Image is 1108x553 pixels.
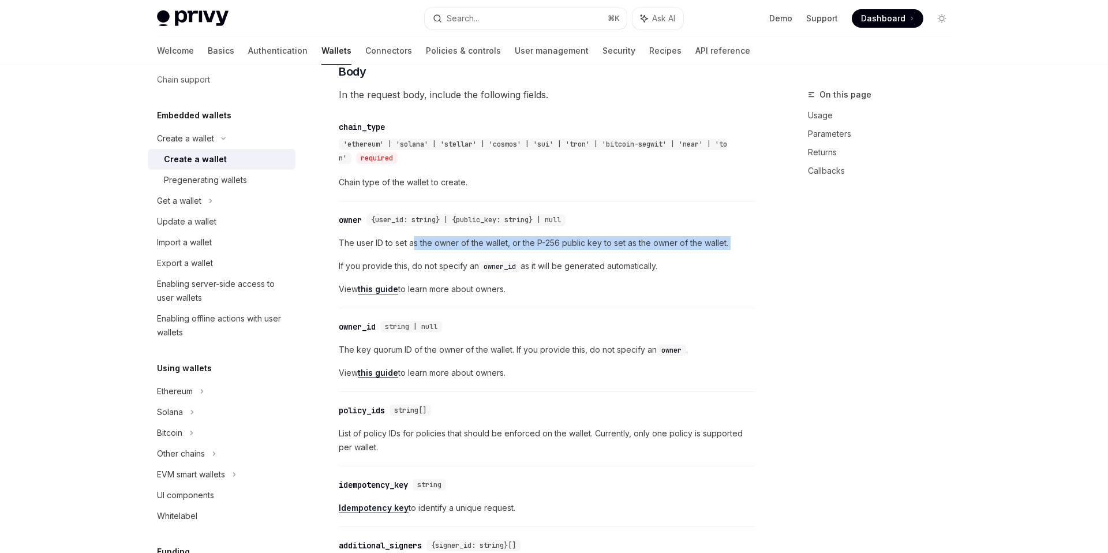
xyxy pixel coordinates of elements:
div: Ethereum [157,384,193,398]
a: Returns [808,143,960,162]
button: Search...⌘K [425,8,627,29]
a: Enabling offline actions with user wallets [148,308,295,343]
a: Idempotency key [339,503,409,513]
div: Pregenerating wallets [164,173,247,187]
a: Policies & controls [426,37,501,65]
button: Ask AI [632,8,683,29]
div: policy_ids [339,405,385,416]
div: Create a wallet [157,132,214,145]
a: Usage [808,106,960,125]
span: The key quorum ID of the owner of the wallet. If you provide this, do not specify an . [339,343,755,357]
div: required [356,152,398,164]
div: Enabling server-side access to user wallets [157,277,289,305]
span: Body [339,63,366,80]
div: Get a wallet [157,194,201,208]
span: Dashboard [861,13,905,24]
a: Import a wallet [148,232,295,253]
span: The user ID to set as the owner of the wallet, or the P-256 public key to set as the owner of the... [339,236,755,250]
div: UI components [157,488,214,502]
div: Bitcoin [157,426,182,440]
a: Connectors [365,37,412,65]
div: owner [339,214,362,226]
img: light logo [157,10,229,27]
span: List of policy IDs for policies that should be enforced on the wallet. Currently, only one policy... [339,427,755,454]
a: Support [806,13,838,24]
a: Enabling server-side access to user wallets [148,274,295,308]
a: Export a wallet [148,253,295,274]
span: string [417,480,441,490]
a: Demo [769,13,792,24]
div: owner_id [339,321,376,332]
span: 'ethereum' | 'solana' | 'stellar' | 'cosmos' | 'sui' | 'tron' | 'bitcoin-segwit' | 'near' | 'ton' [339,140,727,163]
a: Recipes [649,37,682,65]
code: owner_id [479,261,521,272]
span: View to learn more about owners. [339,366,755,380]
span: In the request body, include the following fields. [339,87,755,103]
span: View to learn more about owners. [339,282,755,296]
div: Export a wallet [157,256,213,270]
a: Pregenerating wallets [148,170,295,190]
div: Update a wallet [157,215,216,229]
a: Dashboard [852,9,923,28]
span: ⌘ K [608,14,620,23]
a: UI components [148,485,295,506]
div: Import a wallet [157,236,212,249]
div: idempotency_key [339,479,408,491]
a: Update a wallet [148,211,295,232]
div: Other chains [157,447,205,461]
a: Welcome [157,37,194,65]
a: Basics [208,37,234,65]
span: On this page [819,88,871,102]
a: Parameters [808,125,960,143]
span: Ask AI [652,13,675,24]
span: If you provide this, do not specify an as it will be generated automatically. [339,259,755,273]
div: Search... [447,12,479,25]
a: Security [602,37,635,65]
span: Chain type of the wallet to create. [339,175,755,189]
span: to identify a unique request. [339,501,755,515]
div: Create a wallet [164,152,227,166]
div: Whitelabel [157,509,197,523]
a: User management [515,37,589,65]
button: Toggle dark mode [933,9,951,28]
a: Wallets [321,37,351,65]
a: Create a wallet [148,149,295,170]
span: string | null [385,322,437,331]
div: chain_type [339,121,385,133]
a: Whitelabel [148,506,295,526]
div: Solana [157,405,183,419]
a: Authentication [248,37,308,65]
div: EVM smart wallets [157,468,225,481]
h5: Embedded wallets [157,109,231,122]
a: this guide [358,368,398,378]
span: {user_id: string} | {public_key: string} | null [371,215,561,225]
div: additional_signers [339,540,422,551]
div: Enabling offline actions with user wallets [157,312,289,339]
span: string[] [394,406,426,415]
a: API reference [695,37,750,65]
h5: Using wallets [157,361,212,375]
a: Callbacks [808,162,960,180]
a: this guide [358,284,398,294]
code: owner [657,345,686,356]
span: {signer_id: string}[] [431,541,516,550]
